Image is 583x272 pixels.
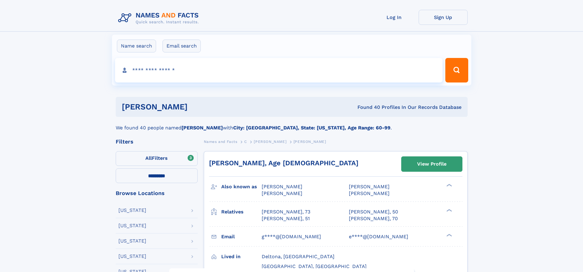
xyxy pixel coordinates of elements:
[349,215,398,222] a: [PERSON_NAME], 70
[221,232,262,242] h3: Email
[244,140,247,144] span: C
[116,139,198,144] div: Filters
[262,184,302,190] span: [PERSON_NAME]
[370,10,419,25] a: Log In
[221,207,262,217] h3: Relatives
[233,125,391,131] b: City: [GEOGRAPHIC_DATA], State: [US_STATE], Age Range: 60-99
[349,184,390,190] span: [PERSON_NAME]
[116,151,198,166] label: Filters
[204,138,237,145] a: Names and Facts
[262,263,367,269] span: [GEOGRAPHIC_DATA], [GEOGRAPHIC_DATA]
[262,190,302,196] span: [PERSON_NAME]
[262,254,334,259] span: Deltona, [GEOGRAPHIC_DATA]
[402,157,462,171] a: View Profile
[118,239,146,243] div: [US_STATE]
[117,40,156,52] label: Name search
[293,140,326,144] span: [PERSON_NAME]
[254,140,286,144] span: [PERSON_NAME]
[445,58,468,82] button: Search Button
[122,103,273,111] h1: [PERSON_NAME]
[181,125,223,131] b: [PERSON_NAME]
[116,117,468,132] div: We found 40 people named with .
[115,58,443,82] input: search input
[116,190,198,196] div: Browse Locations
[221,251,262,262] h3: Lived in
[445,208,452,212] div: ❯
[445,183,452,187] div: ❯
[262,209,310,215] a: [PERSON_NAME], 73
[118,208,146,213] div: [US_STATE]
[145,155,152,161] span: All
[445,233,452,237] div: ❯
[254,138,286,145] a: [PERSON_NAME]
[419,10,468,25] a: Sign Up
[209,159,358,167] a: [PERSON_NAME], Age [DEMOGRAPHIC_DATA]
[118,254,146,259] div: [US_STATE]
[221,182,262,192] h3: Also known as
[116,10,204,26] img: Logo Names and Facts
[349,190,390,196] span: [PERSON_NAME]
[118,223,146,228] div: [US_STATE]
[163,40,201,52] label: Email search
[262,215,310,222] a: [PERSON_NAME], 51
[417,157,447,171] div: View Profile
[272,104,462,111] div: Found 40 Profiles In Our Records Database
[349,209,398,215] a: [PERSON_NAME], 50
[244,138,247,145] a: C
